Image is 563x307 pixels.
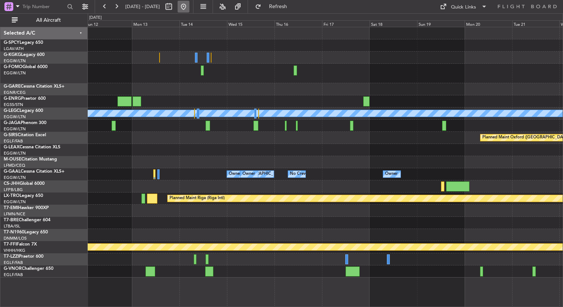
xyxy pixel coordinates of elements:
[169,193,225,204] div: Planned Maint Riga (Riga Intl)
[4,53,45,57] a: G-KGKGLegacy 600
[4,70,26,76] a: EGGW/LTN
[4,96,46,101] a: G-ENRGPraetor 600
[4,157,57,162] a: M-OUSECitation Mustang
[4,218,19,222] span: T7-BRE
[4,84,64,89] a: G-GARECessna Citation XLS+
[4,169,64,174] a: G-GAALCessna Citation XLS+
[4,272,23,278] a: EGLF/FAB
[322,20,370,27] div: Fri 17
[4,236,27,241] a: DNMM/LOS
[4,194,43,198] a: LX-TROLegacy 650
[4,96,21,101] span: G-ENRG
[4,230,24,234] span: T7-N1960
[4,65,48,69] a: G-FOMOGlobal 6000
[4,242,17,247] span: T7-FFI
[4,121,46,125] a: G-JAGAPhenom 300
[227,20,274,27] div: Wed 15
[242,169,255,180] div: Owner
[19,18,78,23] span: All Aircraft
[4,84,21,89] span: G-GARE
[290,169,307,180] div: No Crew
[263,4,294,9] span: Refresh
[4,187,23,193] a: LFPB/LBG
[465,20,512,27] div: Mon 20
[22,1,65,12] input: Trip Number
[4,163,25,168] a: LFMD/CEQ
[84,20,132,27] div: Sun 12
[4,181,45,186] a: CS-JHHGlobal 6000
[4,175,26,180] a: EGGW/LTN
[229,169,331,180] div: Owner [GEOGRAPHIC_DATA] ([GEOGRAPHIC_DATA])
[4,40,20,45] span: G-SPCY
[4,46,24,52] a: LGAV/ATH
[4,133,18,137] span: G-SIRS
[4,181,20,186] span: CS-JHH
[4,90,26,95] a: EGNR/CEG
[4,40,43,45] a: G-SPCYLegacy 650
[385,169,398,180] div: Owner
[179,20,227,27] div: Tue 14
[4,126,26,132] a: EGGW/LTN
[4,53,21,57] span: G-KGKG
[4,267,22,271] span: G-VNOR
[4,254,19,259] span: T7-LZZI
[132,20,179,27] div: Mon 13
[4,248,25,253] a: VHHH/HKG
[4,242,37,247] a: T7-FFIFalcon 7X
[451,4,476,11] div: Quick Links
[4,138,23,144] a: EGLF/FAB
[4,145,20,149] span: G-LEAX
[4,145,60,149] a: G-LEAXCessna Citation XLS
[4,58,26,64] a: EGGW/LTN
[4,151,26,156] a: EGGW/LTN
[4,223,20,229] a: LTBA/ISL
[4,194,20,198] span: LX-TRO
[8,14,80,26] button: All Aircraft
[4,267,53,271] a: G-VNORChallenger 650
[252,1,296,13] button: Refresh
[4,109,43,113] a: G-LEGCLegacy 600
[4,109,20,113] span: G-LEGC
[4,169,21,174] span: G-GAAL
[4,114,26,120] a: EGGW/LTN
[4,218,50,222] a: T7-BREChallenger 604
[4,199,26,205] a: EGGW/LTN
[4,206,49,210] a: T7-EMIHawker 900XP
[4,121,21,125] span: G-JAGA
[370,20,417,27] div: Sat 18
[4,230,48,234] a: T7-N1960Legacy 650
[4,102,23,107] a: EGSS/STN
[4,211,25,217] a: LFMN/NCE
[512,20,560,27] div: Tue 21
[125,3,160,10] span: [DATE] - [DATE]
[417,20,465,27] div: Sun 19
[274,20,322,27] div: Thu 16
[4,254,43,259] a: T7-LZZIPraetor 600
[4,133,46,137] a: G-SIRSCitation Excel
[4,260,23,265] a: EGLF/FAB
[89,15,102,21] div: [DATE]
[4,157,21,162] span: M-OUSE
[4,206,18,210] span: T7-EMI
[4,65,22,69] span: G-FOMO
[436,1,491,13] button: Quick Links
